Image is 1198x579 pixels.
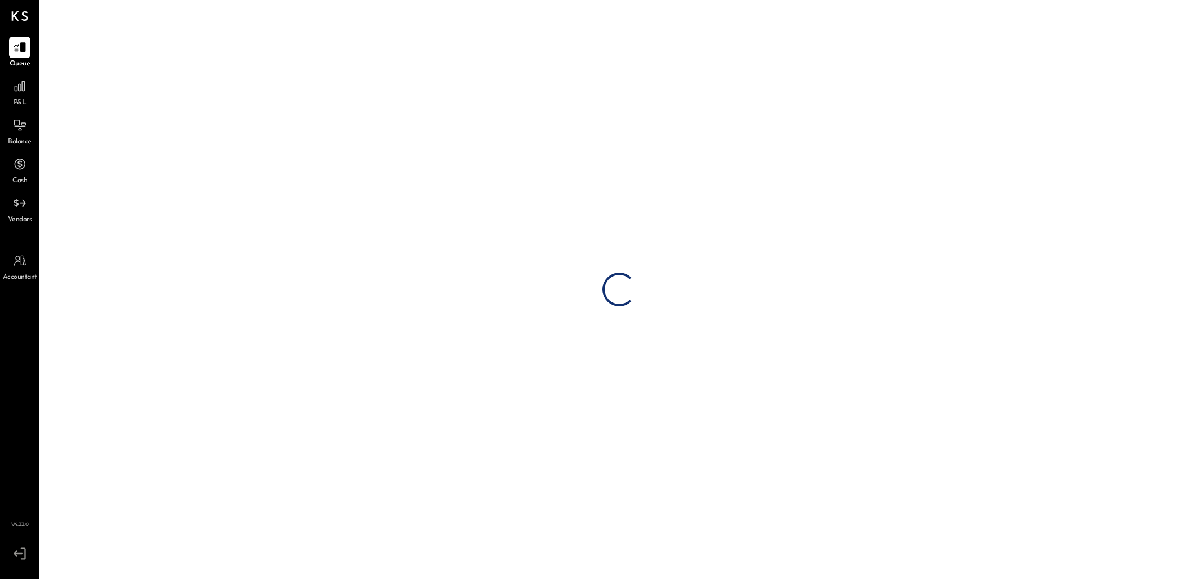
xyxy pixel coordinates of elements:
[1,153,39,186] a: Cash
[1,76,39,108] a: P&L
[14,98,27,108] span: P&L
[1,37,39,69] a: Queue
[10,59,30,69] span: Queue
[1,115,39,147] a: Balance
[8,215,32,225] span: Vendors
[1,250,39,283] a: Accountant
[12,176,27,186] span: Cash
[3,273,37,283] span: Accountant
[1,192,39,225] a: Vendors
[8,137,32,147] span: Balance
